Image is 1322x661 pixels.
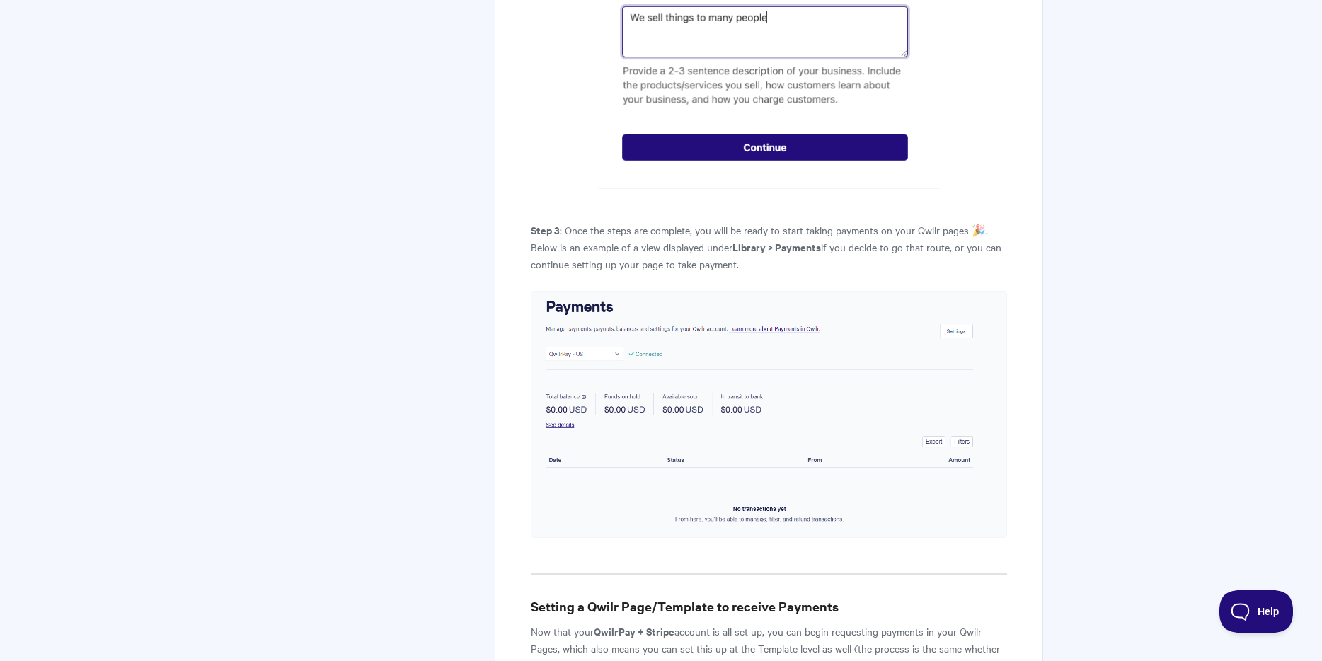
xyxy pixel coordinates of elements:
[594,623,674,638] b: QwilrPay + Stripe
[531,222,1007,272] p: : Once the steps are complete, you will be ready to start taking payments on your Qwilr pages 🎉. ...
[531,222,560,237] b: Step 3
[531,291,1007,538] img: file-FwMRAUam8L.png
[732,239,821,254] b: Library > Payments
[1219,590,1294,633] iframe: Toggle Customer Support
[531,597,1007,616] h3: Setting a Qwilr Page/Template to receive Payments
